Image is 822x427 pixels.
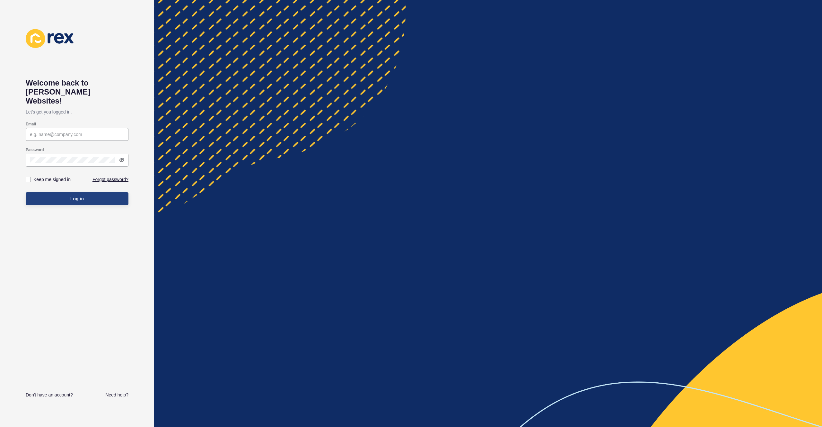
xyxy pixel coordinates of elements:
[26,392,73,398] a: Don't have an account?
[26,78,128,105] h1: Welcome back to [PERSON_NAME] Websites!
[70,195,84,202] span: Log in
[30,131,124,138] input: e.g. name@company.com
[105,392,128,398] a: Need help?
[33,176,71,183] label: Keep me signed in
[26,122,36,127] label: Email
[26,105,128,118] p: Let's get you logged in.
[26,192,128,205] button: Log in
[26,147,44,152] label: Password
[92,176,128,183] a: Forgot password?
